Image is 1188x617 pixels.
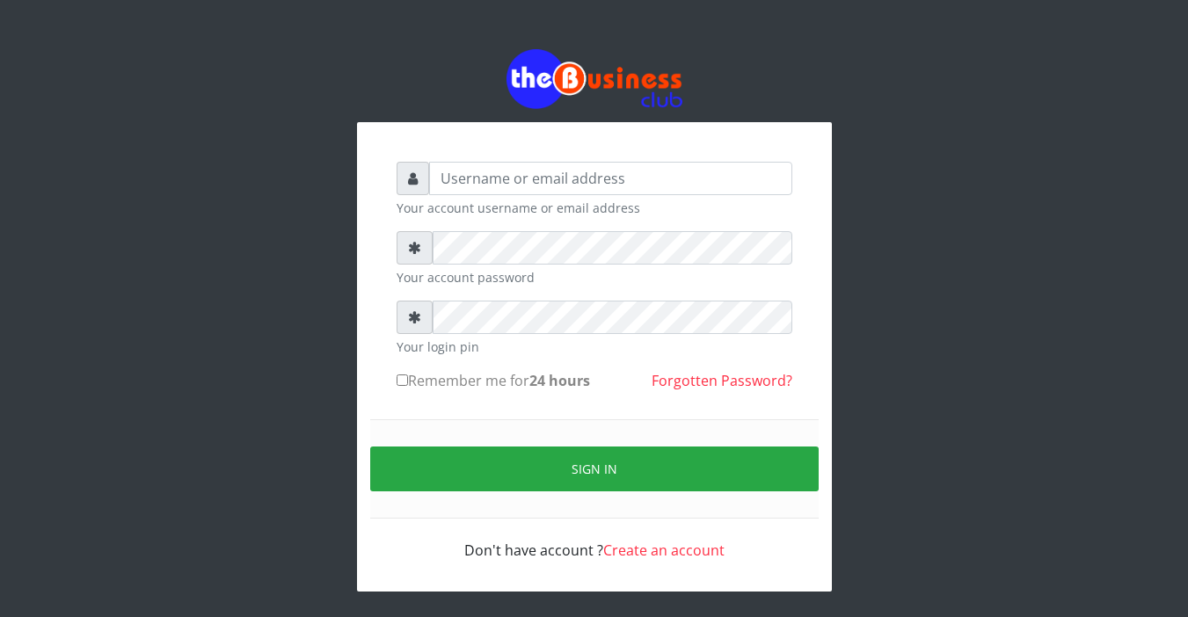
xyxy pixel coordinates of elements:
[529,371,590,390] b: 24 hours
[397,374,408,386] input: Remember me for24 hours
[397,268,792,287] small: Your account password
[397,519,792,561] div: Don't have account ?
[397,199,792,217] small: Your account username or email address
[652,371,792,390] a: Forgotten Password?
[397,370,590,391] label: Remember me for
[397,338,792,356] small: Your login pin
[429,162,792,195] input: Username or email address
[370,446,819,491] button: Sign in
[603,541,725,560] a: Create an account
